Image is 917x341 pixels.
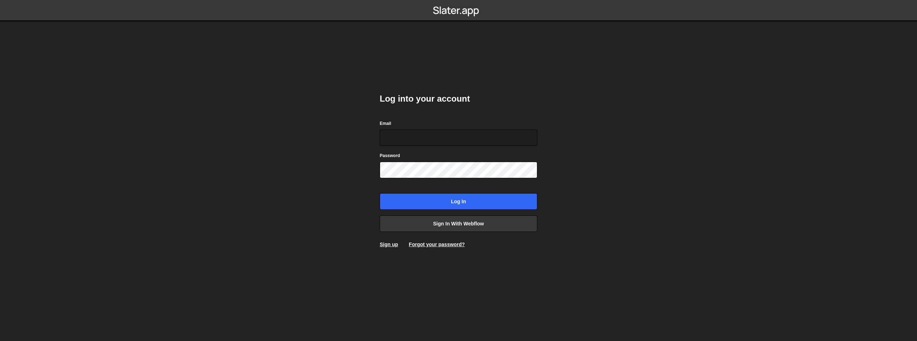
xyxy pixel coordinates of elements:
[380,93,537,104] h2: Log into your account
[380,152,400,159] label: Password
[380,215,537,232] a: Sign in with Webflow
[380,193,537,210] input: Log in
[380,120,391,127] label: Email
[380,242,398,247] a: Sign up
[409,242,465,247] a: Forgot your password?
